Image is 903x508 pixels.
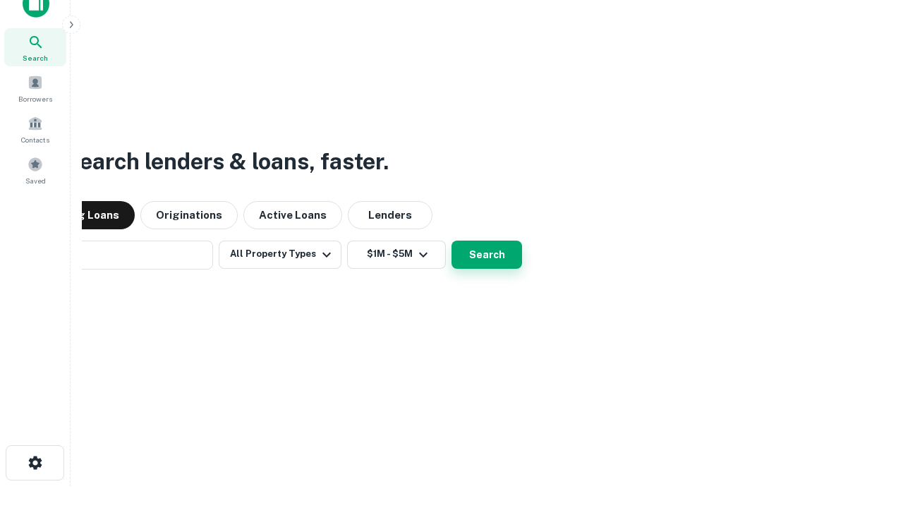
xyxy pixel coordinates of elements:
[4,110,66,148] a: Contacts
[18,93,52,104] span: Borrowers
[21,134,49,145] span: Contacts
[832,395,903,463] iframe: Chat Widget
[140,201,238,229] button: Originations
[451,241,522,269] button: Search
[25,175,46,186] span: Saved
[348,201,432,229] button: Lenders
[4,151,66,189] a: Saved
[23,52,48,64] span: Search
[4,69,66,107] a: Borrowers
[347,241,446,269] button: $1M - $5M
[219,241,341,269] button: All Property Types
[4,28,66,66] a: Search
[64,145,389,179] h3: Search lenders & loans, faster.
[243,201,342,229] button: Active Loans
